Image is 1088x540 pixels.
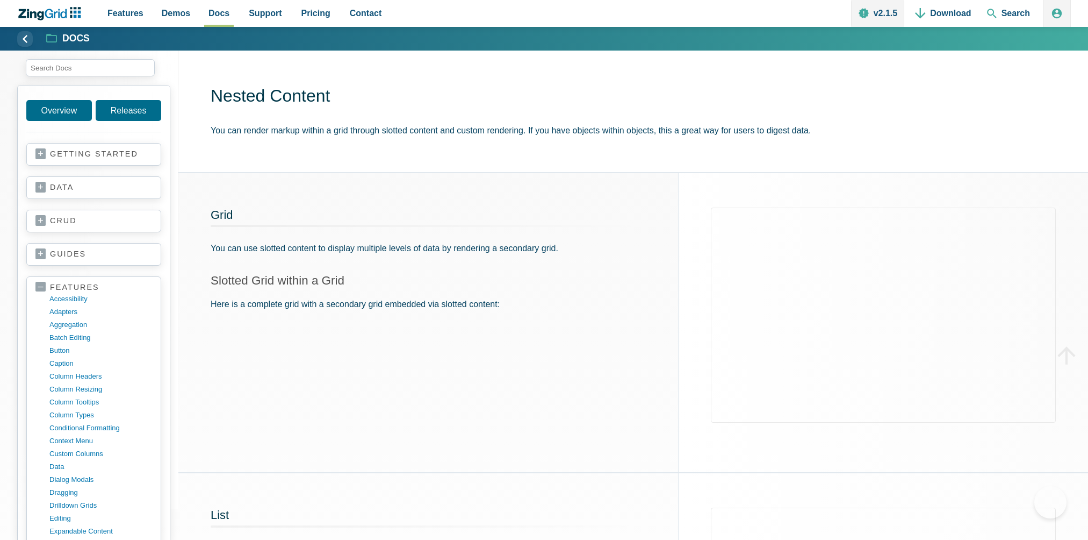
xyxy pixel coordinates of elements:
p: Here is a complete grid with a secondary grid embedded via slotted content: [211,297,646,311]
p: You can render markup within a grid through slotted content and custom rendering. If you have obj... [211,123,1071,138]
a: editing [49,512,152,525]
a: batch editing [49,331,152,344]
p: You can use slotted content to display multiple levels of data by rendering a secondary grid. [211,241,646,255]
h1: Nested Content [211,85,1071,109]
a: column headers [49,370,152,383]
a: getting started [35,149,152,160]
a: data [35,182,152,193]
a: adapters [49,305,152,318]
span: Support [249,6,282,20]
a: accessibility [49,293,152,305]
span: Docs [208,6,229,20]
a: guides [35,249,152,260]
a: caption [49,357,152,370]
a: aggregation [49,318,152,331]
span: Contact [350,6,382,20]
a: ZingChart Logo. Click to return to the homepage [17,7,87,20]
a: Releases [96,100,161,121]
a: conditional formatting [49,422,152,435]
strong: Docs [62,34,90,44]
a: context menu [49,435,152,447]
a: column types [49,409,152,422]
span: Pricing [301,6,330,20]
a: Overview [26,100,92,121]
a: expandable content [49,525,152,538]
a: dragging [49,486,152,499]
a: dialog modals [49,473,152,486]
span: Features [107,6,143,20]
a: Slotted Grid within a Grid [211,274,344,287]
a: crud [35,216,152,226]
input: search input [26,59,155,76]
a: data [49,460,152,473]
a: custom columns [49,447,152,460]
a: Grid [211,208,233,222]
a: features [35,282,152,293]
span: Demos [162,6,190,20]
a: drilldown grids [49,499,152,512]
a: List [211,508,229,522]
a: column tooltips [49,396,152,409]
a: column resizing [49,383,152,396]
iframe: Demo loaded in iFrame [711,208,1056,423]
a: Docs [47,32,90,45]
a: button [49,344,152,357]
iframe: Toggle Customer Support [1034,486,1067,518]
